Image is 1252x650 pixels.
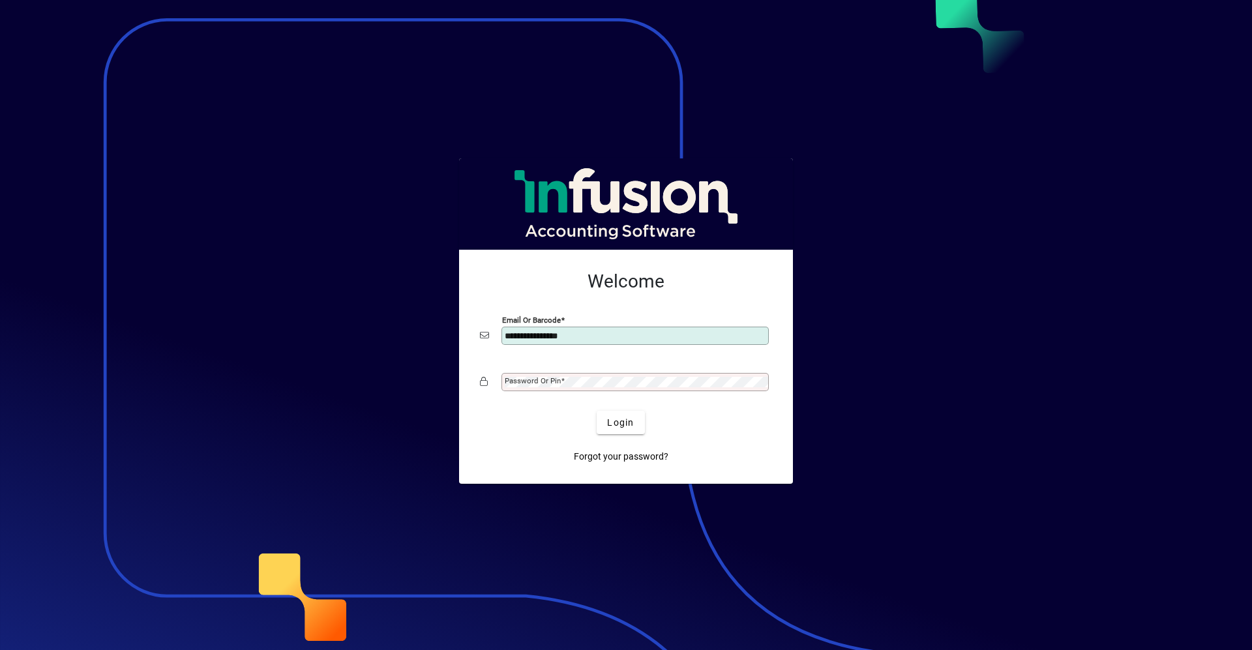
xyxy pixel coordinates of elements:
[597,411,644,434] button: Login
[480,271,772,293] h2: Welcome
[502,316,561,325] mat-label: Email or Barcode
[569,445,674,468] a: Forgot your password?
[607,416,634,430] span: Login
[574,450,668,464] span: Forgot your password?
[505,376,561,385] mat-label: Password or Pin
